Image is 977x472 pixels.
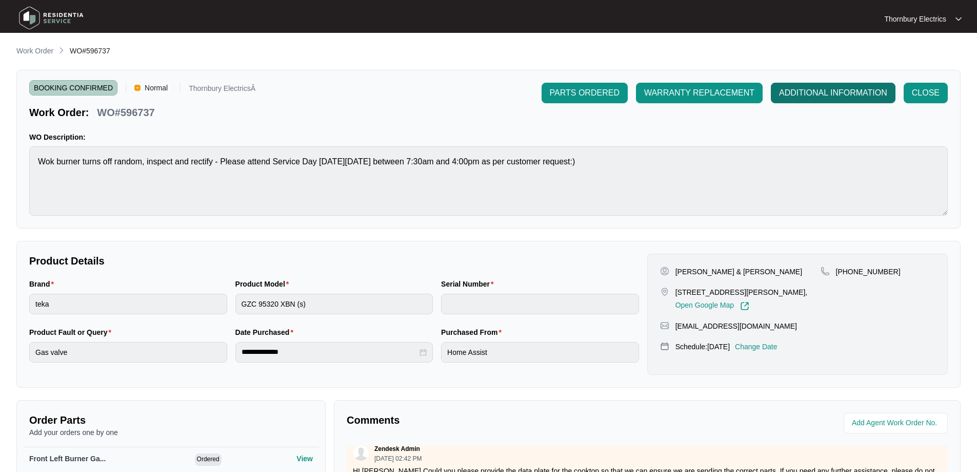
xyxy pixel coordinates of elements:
p: View [296,454,313,464]
button: CLOSE [904,83,948,103]
p: [PHONE_NUMBER] [836,267,901,277]
img: dropdown arrow [955,16,962,22]
input: Add Agent Work Order No. [852,417,942,429]
textarea: Wok burner turns off random, inspect and rectify - Please attend Service Day [DATE][DATE] between... [29,146,948,216]
input: Purchased From [441,342,639,363]
span: Normal [141,80,172,96]
p: Thornbury Electrics [884,14,946,24]
label: Product Model [235,279,293,289]
p: [DATE] 02:42 PM [374,456,422,462]
img: map-pin [660,287,669,296]
span: Front Left Burner Ga... [29,455,106,463]
span: WO#596737 [70,47,110,55]
p: Schedule: [DATE] [675,342,730,352]
img: map-pin [660,342,669,351]
a: Work Order [14,46,55,57]
input: Serial Number [441,294,639,314]
p: Comments [347,413,640,427]
button: ADDITIONAL INFORMATION [771,83,895,103]
img: chevron-right [57,46,66,54]
img: Vercel Logo [134,85,141,91]
span: ADDITIONAL INFORMATION [779,87,887,99]
p: Work Order: [29,105,89,120]
input: Brand [29,294,227,314]
img: residentia service logo [15,3,87,33]
span: Ordered [195,454,222,466]
img: map-pin [821,267,830,276]
span: PARTS ORDERED [550,87,620,99]
img: user.svg [353,445,369,461]
a: Open Google Map [675,301,749,311]
p: Zendesk Admin [374,445,420,453]
input: Date Purchased [242,347,418,357]
p: Add your orders one by one [29,427,313,438]
label: Product Fault or Query [29,327,115,337]
button: PARTS ORDERED [542,83,628,103]
p: Thornbury ElectricsÂ [189,85,255,96]
p: WO Description: [29,132,948,142]
input: Product Fault or Query [29,342,227,363]
p: Work Order [16,46,53,56]
span: BOOKING CONFIRMED [29,80,117,96]
p: [EMAIL_ADDRESS][DOMAIN_NAME] [675,321,797,331]
label: Brand [29,279,58,289]
p: [STREET_ADDRESS][PERSON_NAME], [675,287,808,297]
label: Date Purchased [235,327,297,337]
img: Link-External [740,301,749,311]
span: CLOSE [912,87,940,99]
label: Serial Number [441,279,497,289]
span: WARRANTY REPLACEMENT [644,87,754,99]
p: [PERSON_NAME] & [PERSON_NAME] [675,267,802,277]
img: user-pin [660,267,669,276]
p: Product Details [29,254,639,268]
button: WARRANTY REPLACEMENT [636,83,763,103]
input: Product Model [235,294,433,314]
p: Order Parts [29,413,313,427]
img: map-pin [660,321,669,330]
p: WO#596737 [97,105,154,120]
label: Purchased From [441,327,506,337]
p: Change Date [735,342,777,352]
